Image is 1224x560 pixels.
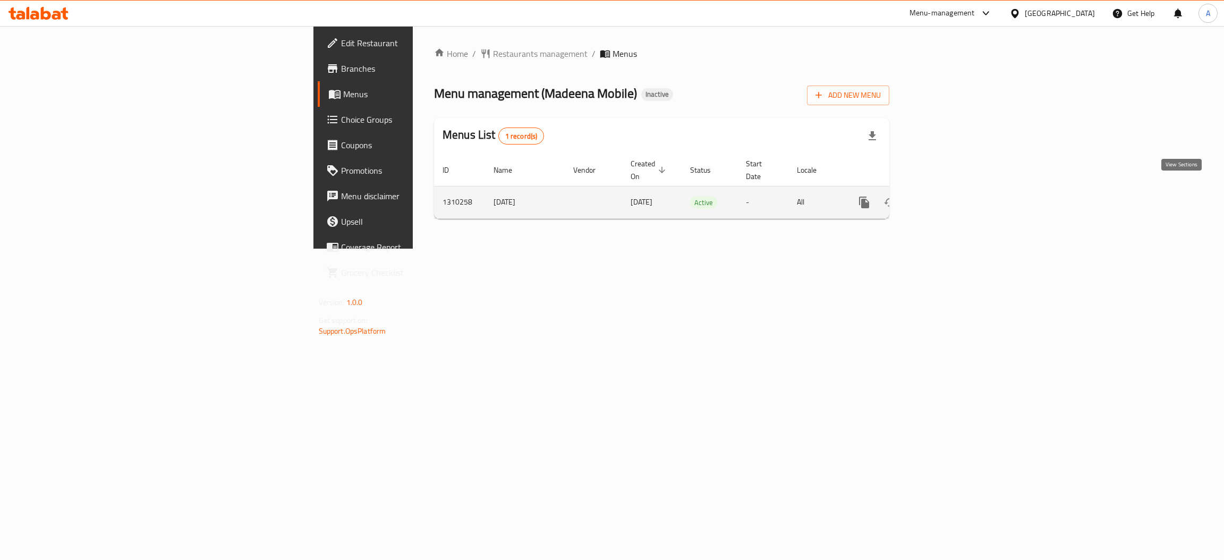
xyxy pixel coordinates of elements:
[319,295,345,309] span: Version:
[860,123,885,149] div: Export file
[690,164,725,176] span: Status
[737,186,788,218] td: -
[746,157,776,183] span: Start Date
[641,90,673,99] span: Inactive
[641,88,673,101] div: Inactive
[434,81,637,105] span: Menu management ( Madeena Mobile )
[341,266,509,279] span: Grocery Checklist
[797,164,830,176] span: Locale
[493,47,588,60] span: Restaurants management
[434,154,962,219] table: enhanced table
[613,47,637,60] span: Menus
[690,197,717,209] span: Active
[341,139,509,151] span: Coupons
[690,196,717,209] div: Active
[318,30,518,56] a: Edit Restaurant
[341,62,509,75] span: Branches
[318,132,518,158] a: Coupons
[631,195,652,209] span: [DATE]
[319,313,368,327] span: Get support on:
[434,47,889,60] nav: breadcrumb
[592,47,596,60] li: /
[573,164,609,176] span: Vendor
[341,113,509,126] span: Choice Groups
[341,215,509,228] span: Upsell
[343,88,509,100] span: Menus
[319,324,386,338] a: Support.OpsPlatform
[788,186,843,218] td: All
[318,158,518,183] a: Promotions
[1206,7,1210,19] span: A
[1025,7,1095,19] div: [GEOGRAPHIC_DATA]
[631,157,669,183] span: Created On
[494,164,526,176] span: Name
[341,37,509,49] span: Edit Restaurant
[852,190,877,215] button: more
[341,190,509,202] span: Menu disclaimer
[499,131,544,141] span: 1 record(s)
[877,190,903,215] button: Change Status
[318,183,518,209] a: Menu disclaimer
[480,47,588,60] a: Restaurants management
[341,241,509,253] span: Coverage Report
[318,260,518,285] a: Grocery Checklist
[843,154,962,186] th: Actions
[443,127,544,145] h2: Menus List
[815,89,881,102] span: Add New Menu
[341,164,509,177] span: Promotions
[909,7,975,20] div: Menu-management
[485,186,565,218] td: [DATE]
[318,56,518,81] a: Branches
[318,209,518,234] a: Upsell
[807,86,889,105] button: Add New Menu
[318,81,518,107] a: Menus
[318,107,518,132] a: Choice Groups
[318,234,518,260] a: Coverage Report
[346,295,363,309] span: 1.0.0
[443,164,463,176] span: ID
